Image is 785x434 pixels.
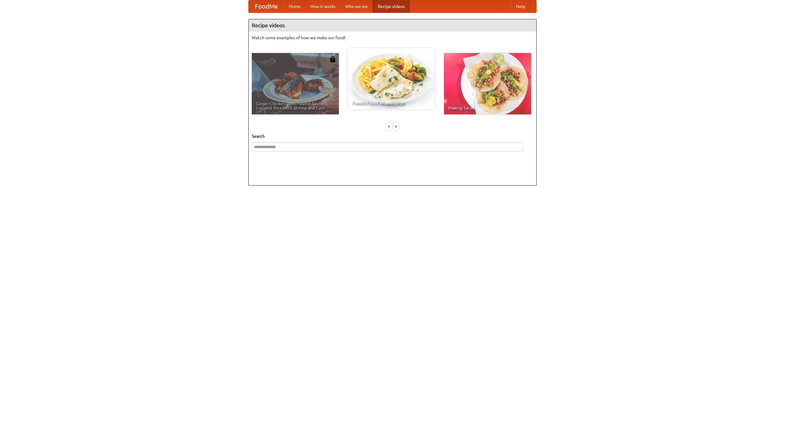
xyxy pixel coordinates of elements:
a: Making Tacos [444,53,531,114]
a: Who we are [340,0,373,13]
div: » [393,122,399,130]
a: Help [511,0,530,13]
a: French Fries Fish and Chips [348,48,435,109]
a: Home [284,0,305,13]
img: 483408.png [330,56,336,62]
h5: Search [252,133,533,139]
h4: Recipe videos [249,19,536,32]
span: French Fries Fish and Chips [352,101,431,105]
a: FoodMe [249,0,284,13]
p: Watch some examples of how we make our food! [252,35,533,41]
a: How it works [305,0,340,13]
a: Recipe videos [373,0,410,13]
div: « [386,122,392,130]
span: Making Tacos [448,106,527,110]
